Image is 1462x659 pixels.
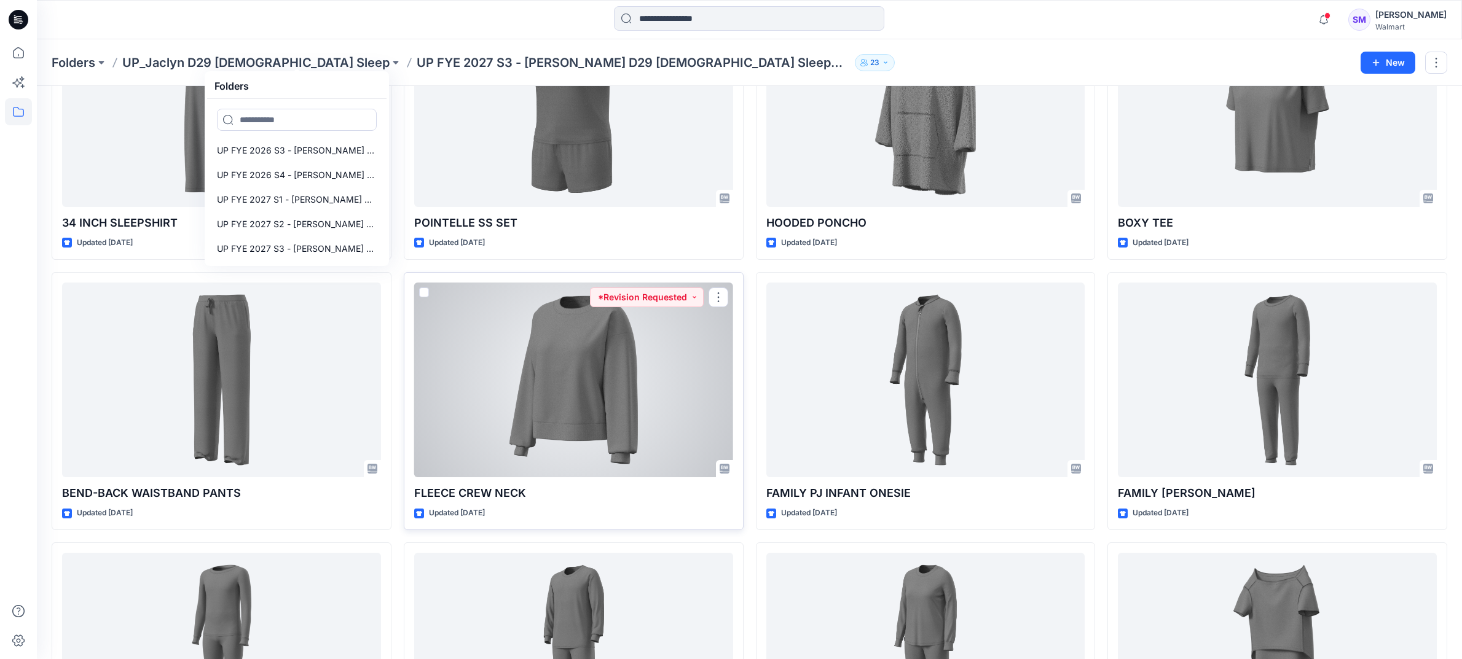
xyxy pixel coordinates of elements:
[62,12,381,207] a: 34 INCH SLEEPSHIRT
[1375,22,1447,31] div: Walmart
[781,507,837,520] p: Updated [DATE]
[122,54,390,71] a: UP_Jaclyn D29 [DEMOGRAPHIC_DATA] Sleep
[414,214,733,232] p: POINTELLE SS SET
[766,283,1085,478] a: FAMILY PJ INFANT ONESIE
[1118,214,1437,232] p: BOXY TEE
[417,54,850,71] p: UP FYE 2027 S3 - [PERSON_NAME] D29 [DEMOGRAPHIC_DATA] Sleepwear
[766,485,1085,502] p: FAMILY PJ INFANT ONESIE
[414,485,733,502] p: FLEECE CREW NECK
[217,168,377,182] p: UP FYE 2026 S4 - [PERSON_NAME] D29 [DEMOGRAPHIC_DATA] Sleepwear
[62,485,381,502] p: BEND-BACK WAISTBAND PANTS
[207,74,256,98] h5: Folders
[1118,12,1437,207] a: BOXY TEE
[210,187,384,212] a: UP FYE 2027 S1 - [PERSON_NAME] D29 [DEMOGRAPHIC_DATA] Sleepwear
[210,163,384,187] a: UP FYE 2026 S4 - [PERSON_NAME] D29 [DEMOGRAPHIC_DATA] Sleepwear
[210,236,384,261] a: UP FYE 2027 S3 - [PERSON_NAME] D29 [DEMOGRAPHIC_DATA] Sleepwear
[429,236,485,249] p: Updated [DATE]
[870,56,879,69] p: 23
[1348,9,1370,31] div: SM
[217,192,377,207] p: UP FYE 2027 S1 - [PERSON_NAME] D29 [DEMOGRAPHIC_DATA] Sleepwear
[414,12,733,207] a: POINTELLE SS SET
[414,283,733,478] a: FLEECE CREW NECK
[1361,52,1415,74] button: New
[781,236,837,249] p: Updated [DATE]
[217,143,377,158] p: UP FYE 2026 S3 - [PERSON_NAME] D29 [DEMOGRAPHIC_DATA] Sleepwear
[217,241,377,256] p: UP FYE 2027 S3 - [PERSON_NAME] D29 [DEMOGRAPHIC_DATA] Sleepwear
[77,507,133,520] p: Updated [DATE]
[1118,283,1437,478] a: FAMILY PJ TODDLER
[429,507,485,520] p: Updated [DATE]
[1118,485,1437,502] p: FAMILY [PERSON_NAME]
[766,12,1085,207] a: HOODED PONCHO
[210,212,384,236] a: UP FYE 2027 S2 - [PERSON_NAME] D29 [DEMOGRAPHIC_DATA] Sleepwear
[52,54,95,71] a: Folders
[77,236,133,249] p: Updated [DATE]
[62,283,381,478] a: BEND-BACK WAISTBAND PANTS
[766,214,1085,232] p: HOODED PONCHO
[210,138,384,163] a: UP FYE 2026 S3 - [PERSON_NAME] D29 [DEMOGRAPHIC_DATA] Sleepwear
[855,54,895,71] button: 23
[62,214,381,232] p: 34 INCH SLEEPSHIRT
[1133,236,1189,249] p: Updated [DATE]
[1375,7,1447,22] div: [PERSON_NAME]
[217,217,377,232] p: UP FYE 2027 S2 - [PERSON_NAME] D29 [DEMOGRAPHIC_DATA] Sleepwear
[1133,507,1189,520] p: Updated [DATE]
